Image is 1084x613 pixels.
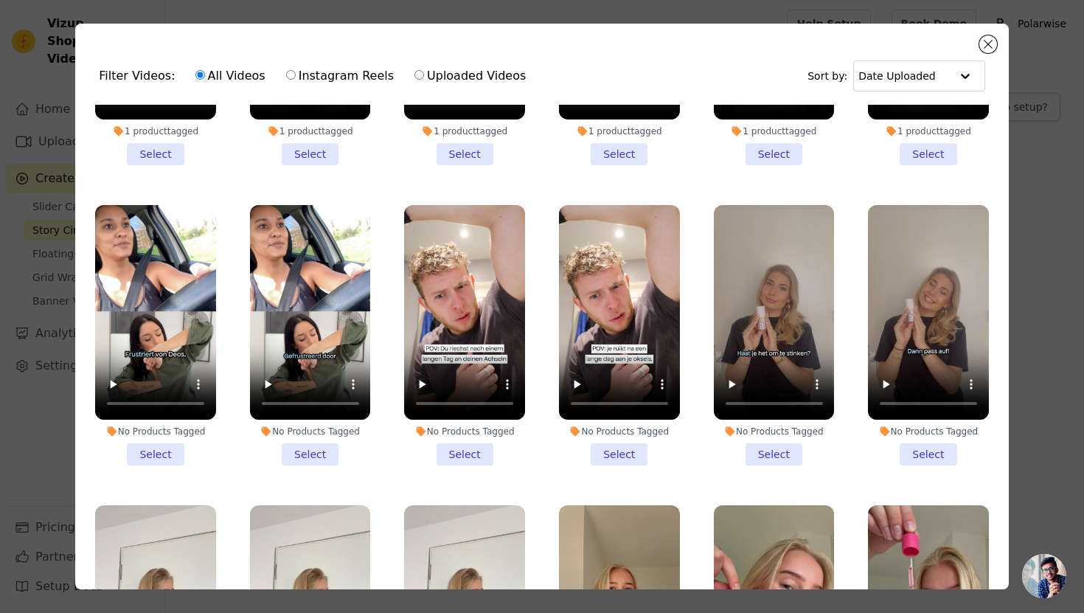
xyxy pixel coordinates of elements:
div: No Products Tagged [404,426,525,437]
div: 1 product tagged [559,125,680,137]
label: All Videos [195,66,266,86]
div: Filter Videos: [99,59,534,93]
div: 1 product tagged [250,125,371,137]
div: 1 product tagged [95,125,216,137]
div: 1 product tagged [714,125,835,137]
div: 1 product tagged [404,125,525,137]
a: Open de chat [1022,554,1066,598]
div: Sort by: [807,60,985,91]
button: Close modal [979,35,997,53]
div: No Products Tagged [714,426,835,437]
div: No Products Tagged [559,426,680,437]
div: No Products Tagged [95,426,216,437]
div: No Products Tagged [868,426,989,437]
label: Uploaded Videos [414,66,527,86]
label: Instagram Reels [285,66,395,86]
div: 1 product tagged [868,125,989,137]
div: No Products Tagged [250,426,371,437]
